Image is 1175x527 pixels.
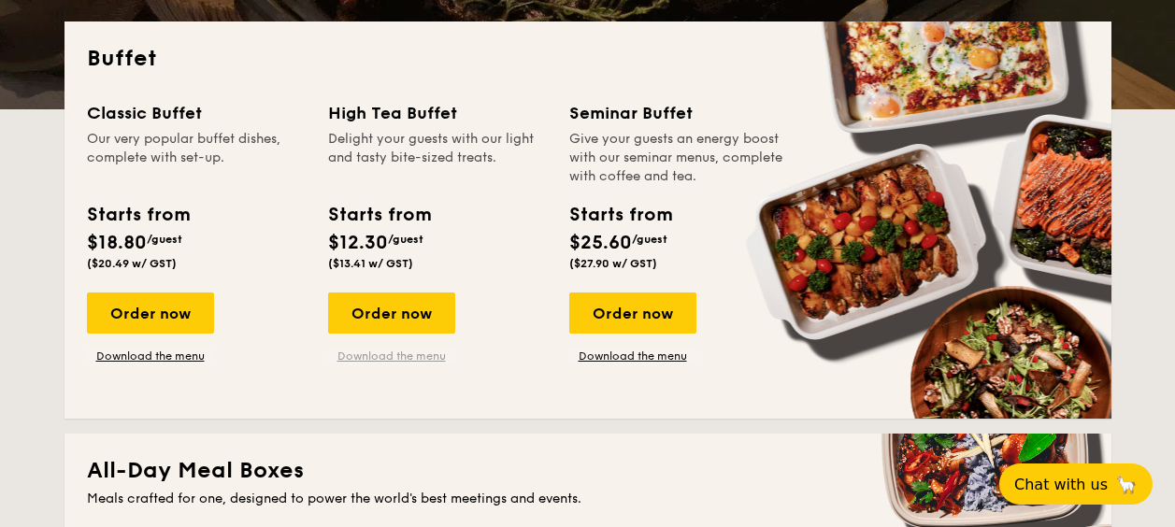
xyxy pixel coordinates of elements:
h2: Buffet [87,44,1089,74]
div: Our very popular buffet dishes, complete with set-up. [87,130,306,186]
a: Download the menu [87,349,214,363]
h2: All-Day Meal Boxes [87,456,1089,486]
div: Give your guests an energy boost with our seminar menus, complete with coffee and tea. [569,130,788,186]
a: Download the menu [569,349,696,363]
span: $12.30 [328,232,388,254]
div: Starts from [87,201,189,229]
div: Order now [328,292,455,334]
div: Starts from [328,201,430,229]
span: /guest [147,233,182,246]
span: ($20.49 w/ GST) [87,257,177,270]
span: /guest [632,233,667,246]
span: /guest [388,233,423,246]
div: Starts from [569,201,671,229]
span: Chat with us [1014,476,1108,493]
div: High Tea Buffet [328,100,547,126]
span: $18.80 [87,232,147,254]
div: Order now [87,292,214,334]
div: Order now [569,292,696,334]
button: Chat with us🦙 [999,463,1153,505]
div: Delight your guests with our light and tasty bite-sized treats. [328,130,547,186]
div: Meals crafted for one, designed to power the world's best meetings and events. [87,490,1089,508]
div: Classic Buffet [87,100,306,126]
div: Seminar Buffet [569,100,788,126]
span: 🦙 [1115,474,1138,495]
a: Download the menu [328,349,455,363]
span: ($27.90 w/ GST) [569,257,657,270]
span: ($13.41 w/ GST) [328,257,413,270]
span: $25.60 [569,232,632,254]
